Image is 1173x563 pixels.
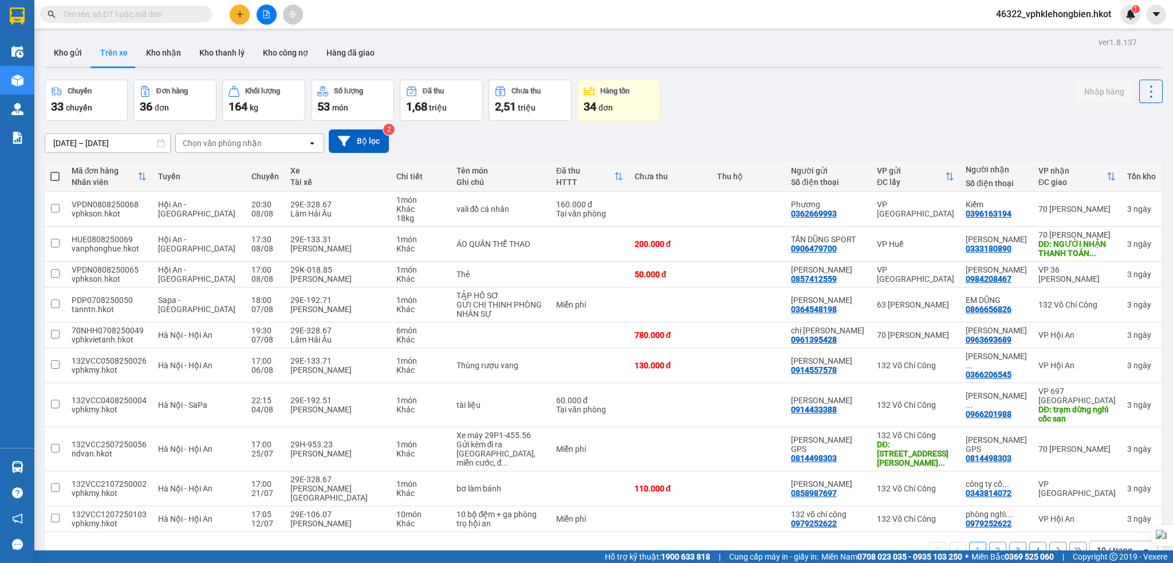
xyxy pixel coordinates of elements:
div: Xe [290,166,385,175]
span: ngày [1133,361,1151,370]
div: vphkson.hkot [72,274,147,284]
span: món [332,103,348,112]
span: file-add [262,10,270,18]
div: 07/08 [251,305,279,314]
div: Khác [396,305,445,314]
div: ÁO QUẦN THỂ THAO [456,239,545,249]
div: TẬP HỒ SƠ [456,291,545,300]
div: 25/07 [251,449,279,458]
span: ngày [1133,300,1151,309]
div: vanphonghue.hkot [72,244,147,253]
div: [PERSON_NAME][GEOGRAPHIC_DATA] [290,484,385,502]
div: 132 Võ Chí Công [877,400,954,410]
img: warehouse-icon [11,46,23,58]
div: 17:00 [251,356,279,365]
img: warehouse-icon [11,461,23,473]
div: 63 [PERSON_NAME] [877,300,954,309]
span: Hà Nội - SaPa [158,400,207,410]
div: 3 [1127,239,1156,249]
div: Thẻ [456,270,545,279]
div: HOÀNG LÂM [966,235,1027,244]
div: 132 Võ Chí Công [877,361,954,370]
div: 18:00 [251,296,279,305]
div: 200.000 đ [635,239,706,249]
div: Tài xế [290,178,385,187]
button: file-add [257,5,277,25]
div: Chuyến [68,87,92,95]
div: Hàng tồn [600,87,629,95]
span: đơn [155,103,169,112]
div: 17:00 [251,265,279,274]
div: 19:30 [251,326,279,335]
div: Tại văn phòng [556,405,623,414]
span: Hà Nội - Hội An [158,514,212,523]
div: 1 món [396,396,445,405]
div: VP Hội An [1038,514,1116,523]
div: Người gửi [791,166,865,175]
div: vali đồ cá nhân [456,204,545,214]
button: Trên xe [91,39,137,66]
div: Nguyễn Thùy Linh [791,356,865,365]
div: 160.000 đ [556,200,623,209]
span: ngày [1133,330,1151,340]
div: Chuyến [251,172,279,181]
th: Toggle SortBy [1033,162,1121,192]
button: Đã thu1,68 triệu [400,80,483,121]
div: 08/08 [251,244,279,253]
div: Số điện thoại [791,178,865,187]
div: 1 món [396,235,445,244]
th: Toggle SortBy [871,162,960,192]
span: chuyến [66,103,92,112]
div: 132VCC0508250026 [72,356,147,365]
div: HUE0808250069 [72,235,147,244]
span: Hội An - [GEOGRAPHIC_DATA] [158,200,235,218]
div: 0333180890 [966,244,1011,253]
div: Anh Văn GPS [966,435,1027,454]
span: ngày [1133,239,1151,249]
span: Hà Nội - Hội An [158,444,212,454]
div: Người nhận [966,165,1027,174]
div: 0866656826 [966,305,1011,314]
div: VP gửi [877,166,945,175]
button: Nhập hàng [1075,81,1133,102]
span: 36 [140,100,152,113]
div: 132 võ chí công [791,510,865,519]
button: Số lượng53món [311,80,394,121]
div: Nhân viên [72,178,137,187]
div: 3 [1127,270,1156,279]
div: 3 [1127,300,1156,309]
span: 53 [317,100,330,113]
button: Kho nhận [137,39,190,66]
div: 29E-328.67 [290,200,385,209]
div: Khác [396,244,445,253]
div: EM DŨNG [966,296,1027,305]
div: Thùng rượu vang [456,361,545,370]
span: ... [1089,249,1096,258]
div: 07/08 [251,335,279,344]
span: question-circle [12,487,23,498]
div: 29E-133.31 [290,235,385,244]
div: 0366206545 [966,370,1011,379]
div: 17:00 [251,440,279,449]
div: Ghi chú [456,178,545,187]
div: Kiểm [966,200,1027,209]
span: ngày [1133,444,1151,454]
div: [PERSON_NAME] [290,449,385,458]
div: HTTT [556,178,614,187]
div: 132VCC1207250103 [72,510,147,519]
div: chị thảo [791,326,865,335]
div: VPDN0808250065 [72,265,147,274]
div: ver 1.8.137 [1099,36,1137,49]
sup: 2 [383,124,395,135]
div: 29E-133.71 [290,356,385,365]
div: VP nhận [1038,166,1107,175]
div: 29E-192.71 [290,296,385,305]
div: 0966201988 [966,410,1011,419]
div: Tên món [456,166,545,175]
div: 29E-328.67 [290,326,385,335]
div: 0858987697 [791,489,837,498]
div: GỬI CHỊ THINH PHÒNG NHÂN SỰ [456,300,545,318]
div: 60.000 đ [556,396,623,405]
div: Bùi Đức Thắng [791,479,865,489]
div: 0963693689 [966,335,1011,344]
